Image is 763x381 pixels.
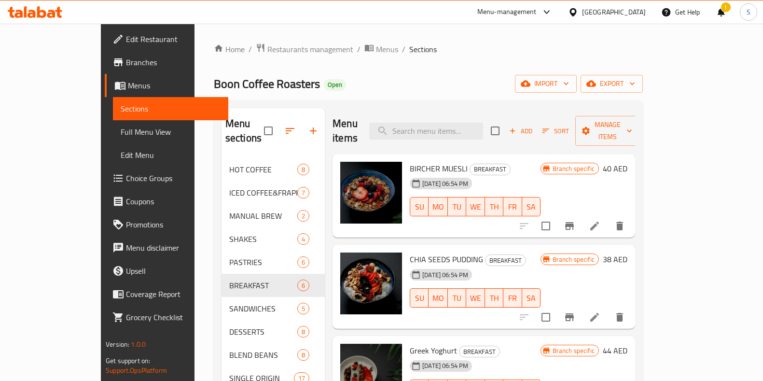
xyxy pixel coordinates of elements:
[229,210,297,222] span: MANUAL BREW
[486,255,526,266] span: BREAKFAST
[297,164,309,175] div: items
[558,306,581,329] button: Branch-specific-item
[126,56,221,68] span: Branches
[485,254,526,266] div: BREAKFAST
[105,236,228,259] a: Menu disclaimer
[470,200,481,214] span: WE
[522,288,541,308] button: SA
[249,43,252,55] li: /
[503,288,522,308] button: FR
[526,200,537,214] span: SA
[126,196,221,207] span: Coupons
[105,190,228,213] a: Coupons
[459,346,499,357] span: BREAKFAST
[113,120,228,143] a: Full Menu View
[540,124,571,139] button: Sort
[297,326,309,338] div: items
[225,116,264,145] h2: Menu sections
[414,291,425,305] span: SU
[126,172,221,184] span: Choice Groups
[302,119,325,142] button: Add section
[402,43,405,55] li: /
[105,259,228,282] a: Upsell
[583,119,632,143] span: Manage items
[222,343,325,367] div: BLEND BEANS8
[432,291,444,305] span: MO
[448,197,466,216] button: TU
[369,123,483,140] input: search
[409,43,437,55] span: Sections
[508,126,534,137] span: Add
[222,274,325,297] div: BREAKFAST6
[222,297,325,320] div: SANDWICHES5
[105,282,228,306] a: Coverage Report
[603,344,627,357] h6: 44 AED
[121,149,221,161] span: Edit Menu
[410,161,468,176] span: BIRCHER MUESLI
[340,253,402,314] img: CHIA SEEDS PUDDING
[333,116,358,145] h2: Menu items
[256,43,353,56] a: Restaurants management
[477,6,537,18] div: Menu-management
[507,291,518,305] span: FR
[105,74,228,97] a: Menus
[414,200,425,214] span: SU
[297,256,309,268] div: items
[410,288,429,308] button: SU
[429,288,448,308] button: MO
[298,188,309,198] span: 7
[452,200,462,214] span: TU
[505,124,536,139] button: Add
[603,162,627,175] h6: 40 AED
[214,73,320,95] span: Boon Coffee Roasters
[448,288,466,308] button: TU
[410,252,483,267] span: CHIA SEEDS PUDDING
[575,116,640,146] button: Manage items
[489,200,499,214] span: TH
[418,361,472,370] span: [DATE] 06:54 PM
[267,43,353,55] span: Restaurants management
[523,78,569,90] span: import
[214,43,245,55] a: Home
[558,214,581,238] button: Branch-specific-item
[485,121,505,141] span: Select section
[222,251,325,274] div: PASTRIES6
[324,81,346,89] span: Open
[126,242,221,254] span: Menu disclaimer
[747,7,750,17] span: S
[542,126,569,137] span: Sort
[608,306,631,329] button: delete
[466,288,485,308] button: WE
[470,164,510,175] span: BREAKFAST
[589,311,600,323] a: Edit menu item
[214,43,643,56] nav: breadcrumb
[229,303,297,314] span: SANDWICHES
[459,346,500,357] div: BREAKFAST
[297,233,309,245] div: items
[106,364,167,377] a: Support.OpsPlatform
[222,320,325,343] div: DESSERTS8
[505,124,536,139] span: Add item
[105,306,228,329] a: Grocery Checklist
[549,346,598,355] span: Branch specific
[515,75,577,93] button: import
[536,307,556,327] span: Select to update
[470,291,481,305] span: WE
[222,227,325,251] div: SHAKES4
[105,51,228,74] a: Branches
[324,79,346,91] div: Open
[229,349,297,361] span: BLEND BEANS
[364,43,398,56] a: Menus
[432,200,444,214] span: MO
[126,265,221,277] span: Upsell
[222,181,325,204] div: ICED COFFEE&FRAPPE7
[298,165,309,174] span: 8
[106,338,129,351] span: Version:
[410,197,429,216] button: SU
[485,288,503,308] button: TH
[222,158,325,181] div: HOT COFFEE8
[536,216,556,236] span: Select to update
[503,197,522,216] button: FR
[229,280,297,291] div: BREAKFAST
